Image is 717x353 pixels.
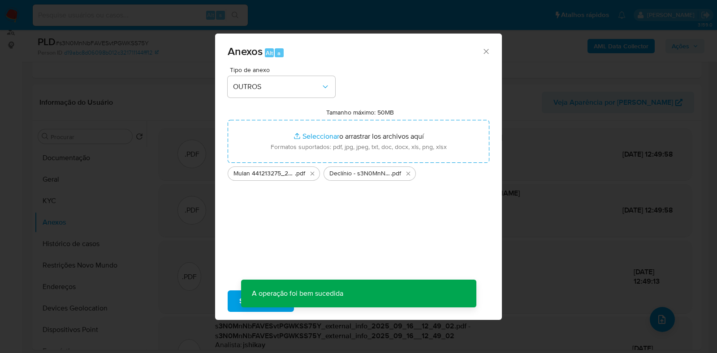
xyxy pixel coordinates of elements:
span: Tipo de anexo [230,67,337,73]
span: OUTROS [233,82,321,91]
p: A operação foi bem sucedida [241,280,354,307]
button: Subir arquivo [228,290,294,312]
ul: Archivos seleccionados [228,163,489,181]
span: .pdf [391,169,401,178]
span: .pdf [295,169,305,178]
span: Mulan 441213275_2025_09_15_18_47_25 - Resumen [GEOGRAPHIC_DATA] [233,169,295,178]
label: Tamanho máximo: 50MB [326,108,394,116]
button: Eliminar Declínio - s3N0MnNbFAVESvtPGWKSS75Y- CPF 15368307802 - MARIA MANOELA MEDRADO DA ROCHA.pdf [403,168,414,179]
button: Eliminar Mulan 441213275_2025_09_15_18_47_25 - Resumen TX.pdf [307,168,318,179]
button: OUTROS [228,76,335,98]
span: Cancelar [309,291,338,311]
span: Subir arquivo [239,291,282,311]
button: Cerrar [482,47,490,55]
span: Alt [266,49,273,57]
span: a [277,49,281,57]
span: Anexos [228,43,263,59]
span: Declínio - s3N0MnNbFAVESvtPGWKSS75Y- CPF 15368307802 - [PERSON_NAME] [329,169,391,178]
